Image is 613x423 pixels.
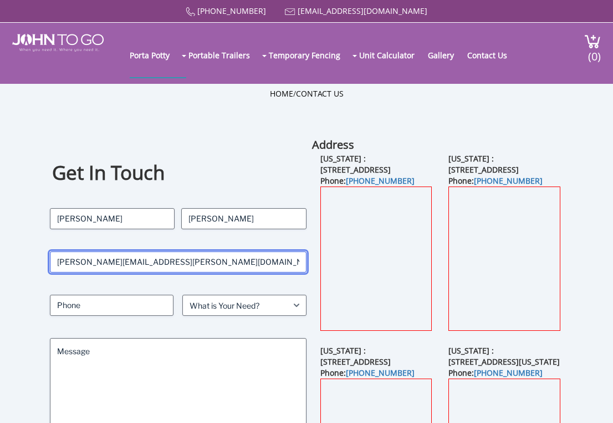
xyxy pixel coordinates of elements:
b: Phone: [448,175,543,186]
ul: / [270,88,344,99]
a: Home [270,88,293,99]
a: Gallery [428,33,465,77]
img: cart a [584,34,601,49]
img: Call [186,7,195,17]
b: [US_STATE] : [STREET_ADDRESS] [320,153,391,175]
b: Phone: [448,367,543,378]
b: [US_STATE] : [STREET_ADDRESS] [448,153,519,175]
a: [PHONE_NUMBER] [474,175,543,186]
span: (0) [588,40,601,64]
b: [US_STATE] : [STREET_ADDRESS] [320,345,391,367]
img: Mail [285,8,295,16]
a: Portable Trailers [188,33,261,77]
a: [PHONE_NUMBER] [197,6,266,16]
a: Porta Potty [130,33,181,77]
input: First Name [50,208,175,229]
a: Contact Us [296,88,344,99]
b: Address [312,137,354,152]
a: [PHONE_NUMBER] [474,367,543,378]
a: [PHONE_NUMBER] [346,367,415,378]
input: Phone [50,295,174,316]
input: Email [50,251,306,273]
a: [PHONE_NUMBER] [346,175,415,186]
b: Phone: [320,175,415,186]
a: Unit Calculator [359,33,426,77]
a: Contact Us [467,33,518,77]
b: Phone: [320,367,415,378]
b: [US_STATE] : [STREET_ADDRESS][US_STATE] [448,345,560,367]
input: Last Name [181,208,306,229]
a: Temporary Fencing [269,33,351,77]
h1: Get In Touch [52,159,304,186]
a: [EMAIL_ADDRESS][DOMAIN_NAME] [298,6,427,16]
img: JOHN to go [12,34,104,52]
